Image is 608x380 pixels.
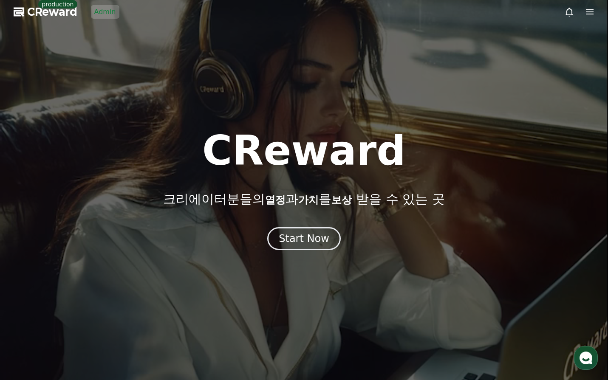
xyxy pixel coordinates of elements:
a: CReward [14,5,77,19]
span: 가치 [298,194,319,206]
p: 크리에이터분들의 과 를 받을 수 있는 곳 [163,191,444,207]
span: 열정 [265,194,286,206]
a: Start Now [267,236,341,244]
h1: CReward [202,130,406,171]
span: CReward [27,5,77,19]
span: 보상 [331,194,352,206]
button: Start Now [267,227,341,250]
div: Start Now [279,232,329,245]
a: Admin [91,5,119,19]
